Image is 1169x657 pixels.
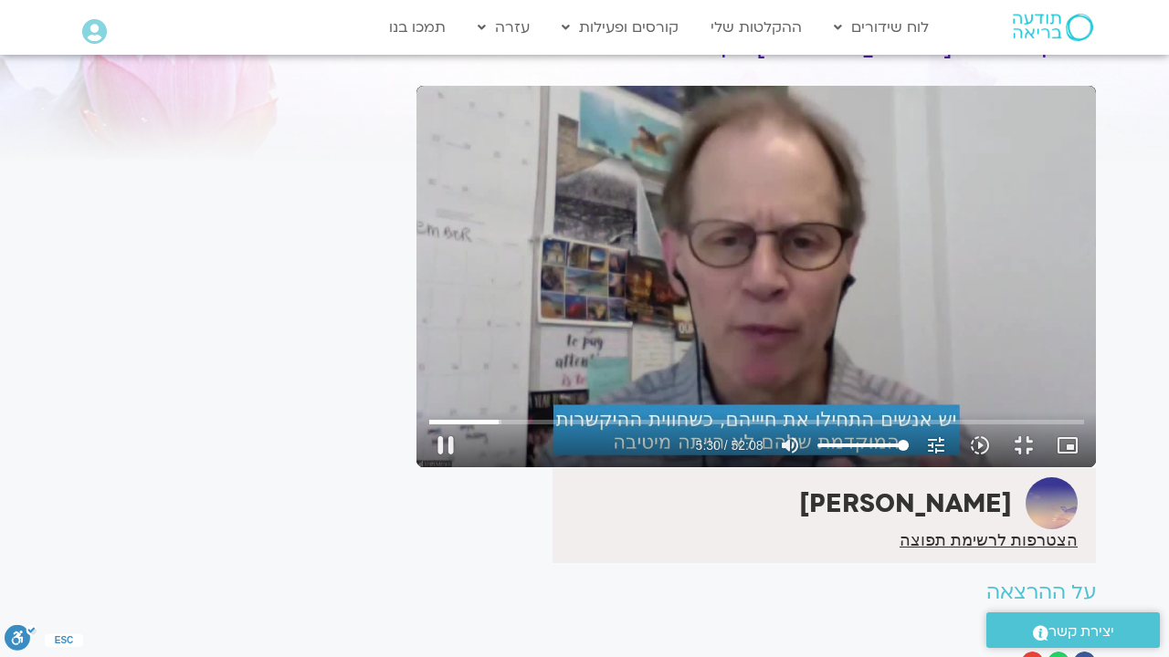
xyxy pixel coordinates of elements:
[1013,14,1093,41] img: תודעה בריאה
[799,486,1012,521] strong: [PERSON_NAME]
[701,10,811,45] a: ההקלטות שלי
[416,33,1096,60] h1: ריאיון יום 2 – [PERSON_NAME] ודן סיגל
[1048,620,1114,644] span: יצירת קשר
[553,10,688,45] a: קורסים ופעילות
[380,10,455,45] a: תמכו בנו
[416,581,1096,604] h2: על ההרצאה
[825,10,938,45] a: לוח שידורים
[1026,477,1078,529] img: טארה בראך
[469,10,539,45] a: עזרה
[986,612,1160,648] a: יצירת קשר
[900,532,1078,548] a: הצטרפות לרשימת תפוצה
